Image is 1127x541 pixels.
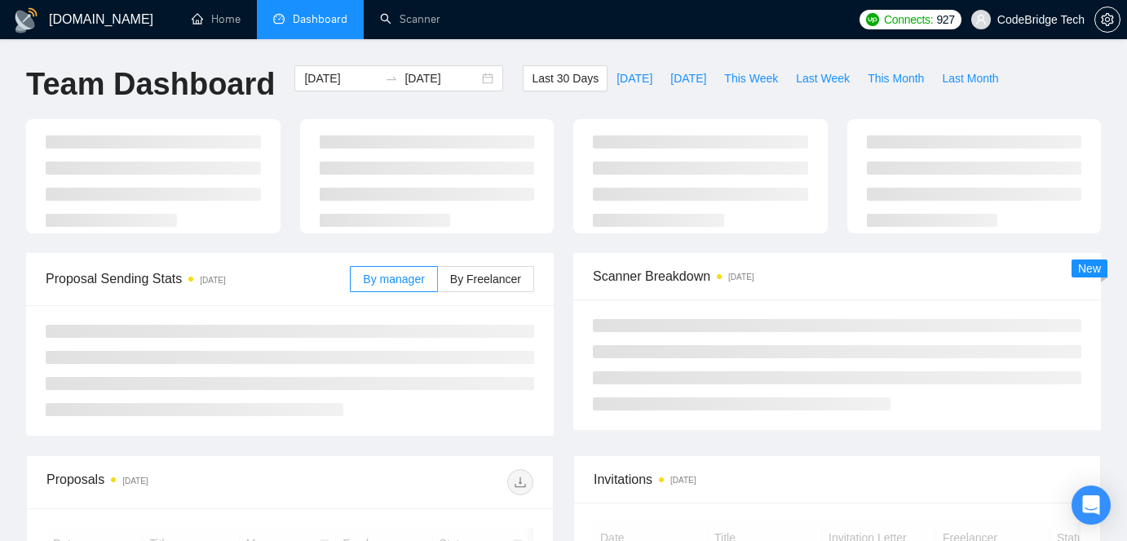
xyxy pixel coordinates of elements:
[617,69,652,87] span: [DATE]
[866,13,879,26] img: upwork-logo.png
[1094,7,1120,33] button: setting
[46,469,290,495] div: Proposals
[13,7,39,33] img: logo
[200,276,225,285] time: [DATE]
[884,11,933,29] span: Connects:
[122,477,148,486] time: [DATE]
[975,14,987,25] span: user
[523,65,608,91] button: Last 30 Days
[1095,13,1120,26] span: setting
[385,72,398,85] span: swap-right
[1078,262,1101,275] span: New
[936,11,954,29] span: 927
[942,69,998,87] span: Last Month
[1094,13,1120,26] a: setting
[385,72,398,85] span: to
[594,469,1081,490] span: Invitations
[273,13,285,24] span: dashboard
[728,273,754,282] time: [DATE]
[670,69,706,87] span: [DATE]
[715,65,787,91] button: This Week
[363,273,424,286] span: By manager
[404,69,479,87] input: End date
[868,69,924,87] span: This Month
[304,69,378,87] input: Start date
[796,69,850,87] span: Last Week
[608,65,661,91] button: [DATE]
[380,12,440,26] a: searchScanner
[670,476,696,485] time: [DATE]
[933,65,1007,91] button: Last Month
[661,65,715,91] button: [DATE]
[859,65,933,91] button: This Month
[787,65,859,91] button: Last Week
[724,69,778,87] span: This Week
[293,12,347,26] span: Dashboard
[450,273,521,286] span: By Freelancer
[192,12,241,26] a: homeHome
[46,268,350,289] span: Proposal Sending Stats
[26,65,275,104] h1: Team Dashboard
[593,266,1081,286] span: Scanner Breakdown
[532,69,599,87] span: Last 30 Days
[1072,486,1111,525] div: Open Intercom Messenger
